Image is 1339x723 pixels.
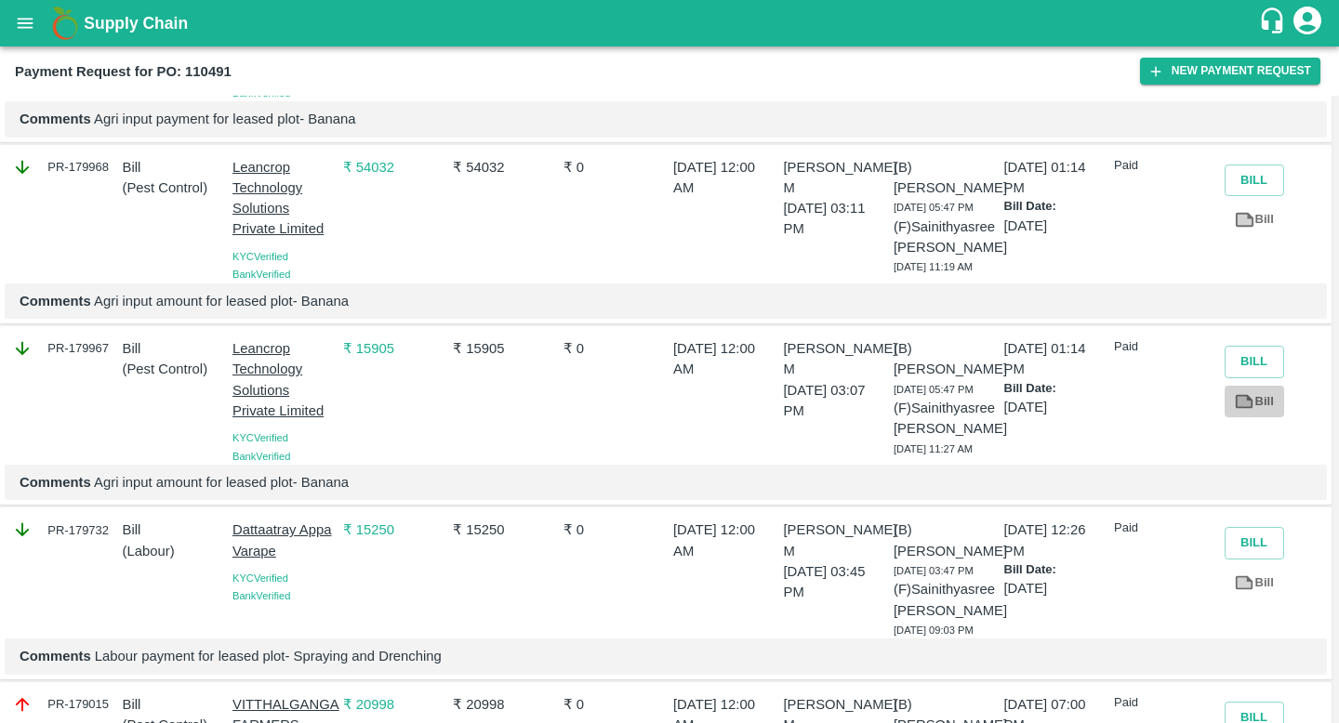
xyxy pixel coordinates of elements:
[84,10,1258,36] a: Supply Chain
[20,291,1312,311] p: Agri input amount for leased plot- Banana
[894,261,973,272] span: [DATE] 11:19 AM
[343,519,446,540] p: ₹ 15250
[563,519,667,540] p: ₹ 0
[123,177,226,198] p: ( Pest Control )
[123,157,226,177] p: Bill
[894,202,974,213] span: [DATE] 05:47 PM
[894,157,997,199] p: (B) [PERSON_NAME]
[12,519,115,540] div: PR-179732
[563,338,667,359] p: ₹ 0
[20,109,1312,129] p: Agri input payment for leased plot- Banana
[673,157,776,199] p: [DATE] 12:00 AM
[784,198,887,240] p: [DATE] 03:11 PM
[1114,694,1217,712] p: Paid
[894,338,997,380] p: (B) [PERSON_NAME]
[784,380,887,422] p: [DATE] 03:07 PM
[12,694,115,715] div: PR-179015
[1004,397,1107,417] p: [DATE]
[1225,567,1284,599] a: Bill
[894,565,974,576] span: [DATE] 03:47 PM
[1225,386,1284,418] a: Bill
[232,519,336,561] p: Dattaatray Appa Varape
[894,519,997,561] p: (B) [PERSON_NAME]
[1004,578,1107,598] p: [DATE]
[563,694,667,715] p: ₹ 0
[1114,157,1217,175] p: Paid
[20,294,91,309] b: Comments
[20,475,91,490] b: Comments
[343,694,446,715] p: ₹ 20998
[123,519,226,540] p: Bill
[1225,164,1284,197] button: Bill
[1004,380,1107,398] p: Bill Date:
[232,451,290,462] span: Bank Verified
[232,157,336,240] p: Leancrop Technology Solutions Private Limited
[20,646,1312,666] p: Labour payment for leased plot- Spraying and Drenching
[123,694,226,715] p: Bill
[123,359,226,379] p: ( Pest Control )
[1004,198,1107,216] p: Bill Date:
[232,338,336,421] p: Leancrop Technology Solutions Private Limited
[232,590,290,601] span: Bank Verified
[453,519,556,540] p: ₹ 15250
[232,432,288,443] span: KYC Verified
[20,472,1312,493] p: Agri input amount for leased plot- Banana
[343,157,446,177] p: ₹ 54032
[12,157,115,177] div: PR-179968
[453,157,556,177] p: ₹ 54032
[784,519,887,561] p: [PERSON_NAME] M
[1258,7,1291,40] div: customer-support
[1004,216,1107,236] p: [DATE]
[1225,527,1284,559] button: Bill
[563,157,667,177] p: ₹ 0
[894,384,974,395] span: [DATE] 05:47 PM
[1140,58,1320,85] button: New Payment Request
[1225,346,1284,378] button: Bill
[15,64,232,79] b: Payment Request for PO: 110491
[1004,338,1107,380] p: [DATE] 01:14 PM
[232,269,290,280] span: Bank Verified
[4,2,46,45] button: open drawer
[1114,519,1217,537] p: Paid
[343,338,446,359] p: ₹ 15905
[232,87,290,99] span: Bank Verified
[453,694,556,715] p: ₹ 20998
[784,561,887,603] p: [DATE] 03:45 PM
[20,649,91,664] b: Comments
[1004,519,1107,561] p: [DATE] 12:26 PM
[1225,204,1284,236] a: Bill
[1291,4,1324,43] div: account of current user
[46,5,84,42] img: logo
[453,338,556,359] p: ₹ 15905
[232,251,288,262] span: KYC Verified
[894,443,973,454] span: [DATE] 11:27 AM
[20,112,91,126] b: Comments
[84,14,188,33] b: Supply Chain
[232,572,288,584] span: KYC Verified
[784,157,887,199] p: [PERSON_NAME] M
[894,624,974,636] span: [DATE] 09:03 PM
[123,338,226,359] p: Bill
[673,519,776,561] p: [DATE] 12:00 AM
[673,338,776,380] p: [DATE] 12:00 AM
[1004,157,1107,199] p: [DATE] 01:14 PM
[784,338,887,380] p: [PERSON_NAME] M
[12,338,115,359] div: PR-179967
[894,217,997,258] p: (F) Sainithyasree [PERSON_NAME]
[894,398,997,440] p: (F) Sainithyasree [PERSON_NAME]
[894,579,997,621] p: (F) Sainithyasree [PERSON_NAME]
[1114,338,1217,356] p: Paid
[123,541,226,561] p: ( Labour )
[1004,561,1107,579] p: Bill Date:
